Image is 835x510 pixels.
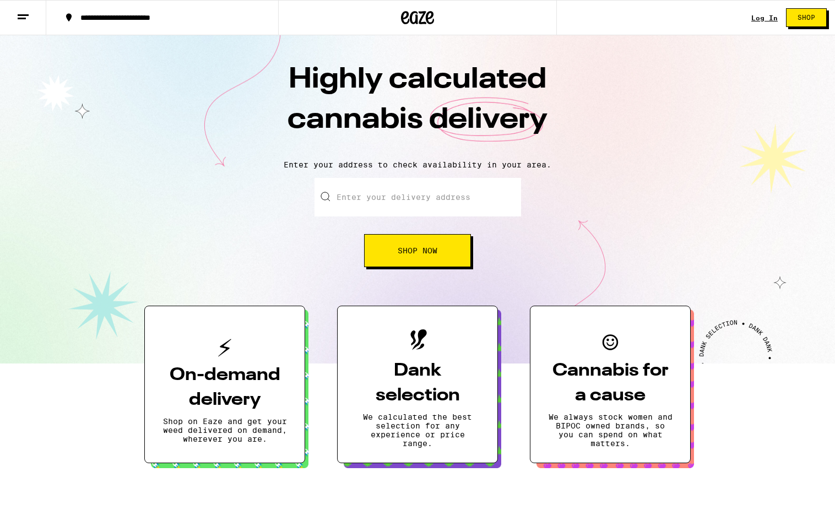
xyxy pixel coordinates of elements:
[315,178,521,216] input: Enter your delivery address
[144,306,305,463] button: On-demand deliveryShop on Eaze and get your weed delivered on demand, wherever you are.
[548,359,673,408] h3: Cannabis for a cause
[11,160,824,169] p: Enter your address to check availability in your area.
[786,8,827,27] button: Shop
[751,14,778,21] div: Log In
[355,413,480,448] p: We calculated the best selection for any experience or price range.
[355,359,480,408] h3: Dank selection
[548,413,673,448] p: We always stock women and BIPOC owned brands, so you can spend on what matters.
[225,60,610,151] h1: Highly calculated cannabis delivery
[798,14,815,21] span: Shop
[162,417,287,443] p: Shop on Eaze and get your weed delivered on demand, wherever you are.
[364,234,471,267] button: Shop Now
[398,247,437,254] span: Shop Now
[530,306,691,463] button: Cannabis for a causeWe always stock women and BIPOC owned brands, so you can spend on what matters.
[162,363,287,413] h3: On-demand delivery
[337,306,498,463] button: Dank selectionWe calculated the best selection for any experience or price range.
